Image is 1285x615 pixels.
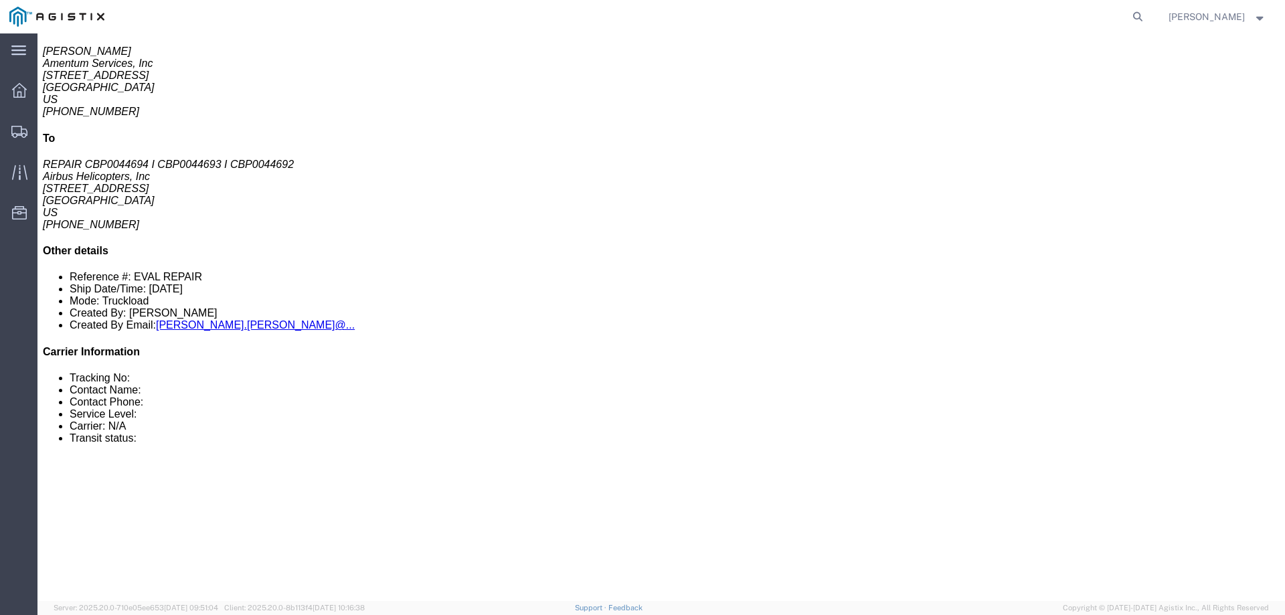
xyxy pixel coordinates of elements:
[54,604,218,612] span: Server: 2025.20.0-710e05ee653
[9,7,104,27] img: logo
[608,604,642,612] a: Feedback
[313,604,365,612] span: [DATE] 10:16:38
[37,33,1285,601] iframe: FS Legacy Container
[575,604,608,612] a: Support
[164,604,218,612] span: [DATE] 09:51:04
[1168,9,1267,25] button: [PERSON_NAME]
[224,604,365,612] span: Client: 2025.20.0-8b113f4
[1063,602,1269,614] span: Copyright © [DATE]-[DATE] Agistix Inc., All Rights Reserved
[1169,9,1245,24] span: Cierra Brown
